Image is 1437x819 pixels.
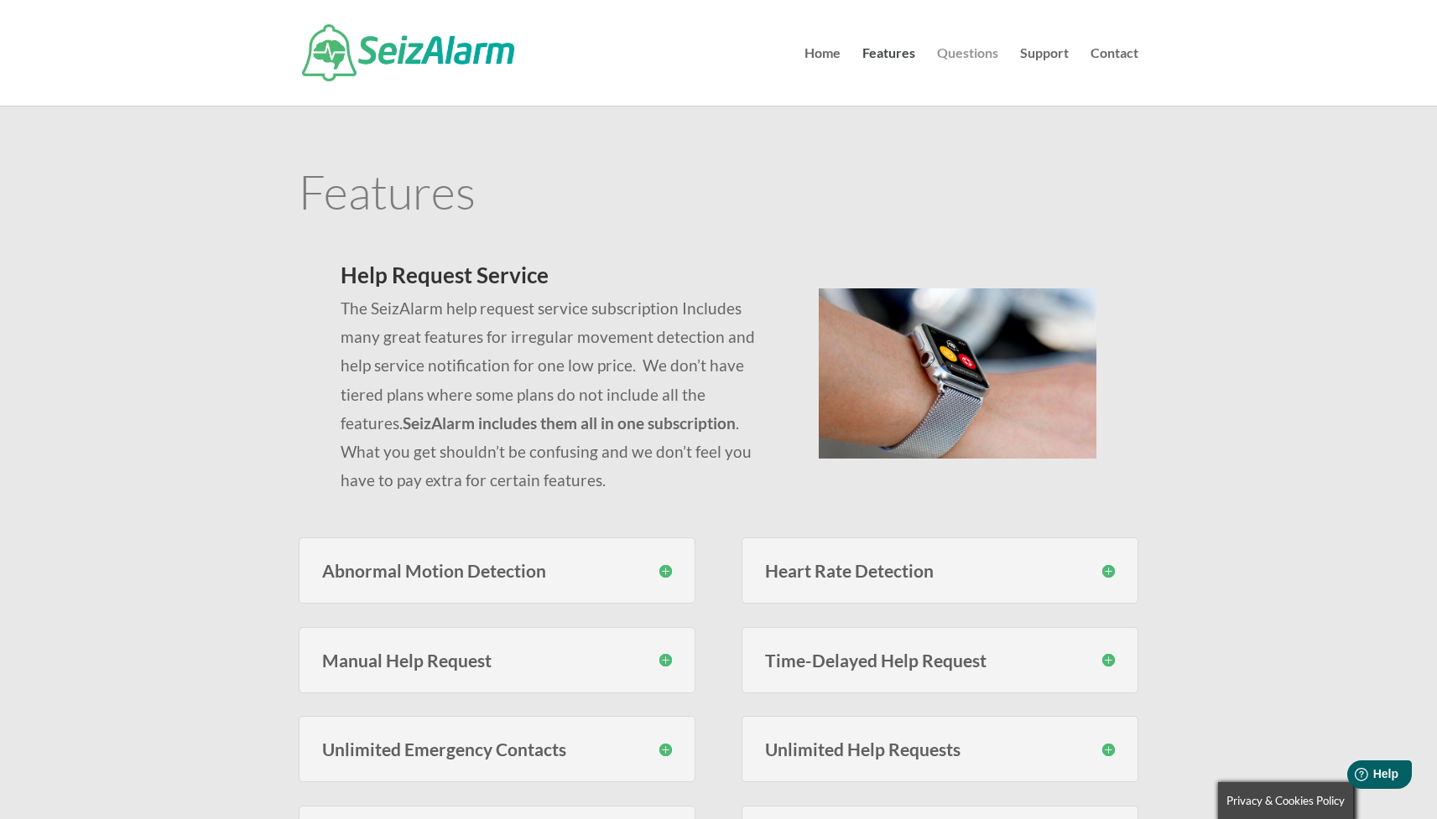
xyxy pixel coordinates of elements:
[341,294,778,495] p: The SeizAlarm help request service subscription Includes many great features for irregular moveme...
[341,264,778,294] h2: Help Request Service
[1091,47,1138,106] a: Contact
[862,47,915,106] a: Features
[819,288,1096,459] img: seizalarm-on-wrist
[299,168,1138,223] h1: Features
[765,740,1115,758] h3: Unlimited Help Requests
[765,651,1115,669] h3: Time-Delayed Help Request
[1020,47,1069,106] a: Support
[322,651,672,669] h3: Manual Help Request
[322,740,672,758] h3: Unlimited Emergency Contacts
[322,562,672,579] h3: Abnormal Motion Detection
[804,47,841,106] a: Home
[302,24,514,81] img: SeizAlarm
[403,413,736,433] strong: SeizAlarm includes them all in one subscription
[1288,754,1419,801] iframe: Help widget launcher
[1226,794,1345,807] span: Privacy & Cookies Policy
[937,47,998,106] a: Questions
[765,562,1115,579] h3: Heart Rate Detection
